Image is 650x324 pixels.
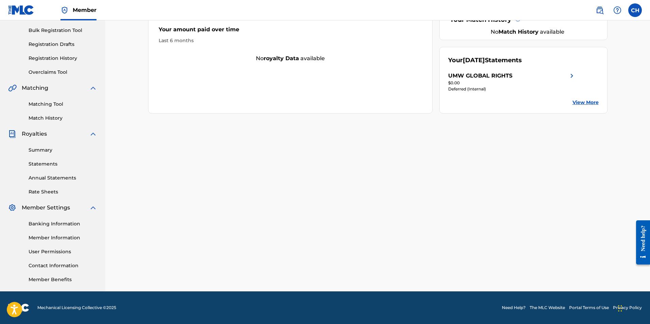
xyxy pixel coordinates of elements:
[448,56,522,65] div: Your Statements
[628,3,642,17] div: User Menu
[593,3,607,17] a: Public Search
[29,101,97,108] a: Matching Tool
[8,304,29,312] img: logo
[159,25,422,37] div: Your amount paid over time
[22,130,47,138] span: Royalties
[613,305,642,311] a: Privacy Policy
[463,56,485,64] span: [DATE]
[264,55,299,62] strong: royalty data
[8,84,17,92] img: Matching
[29,160,97,168] a: Statements
[502,305,526,311] a: Need Help?
[530,305,565,311] a: The MLC Website
[568,72,576,80] img: right chevron icon
[29,188,97,195] a: Rate Sheets
[29,147,97,154] a: Summary
[448,86,576,92] div: Deferred (Internal)
[148,54,433,63] div: No available
[8,130,16,138] img: Royalties
[89,130,97,138] img: expand
[29,276,97,283] a: Member Benefits
[29,220,97,227] a: Banking Information
[89,84,97,92] img: expand
[29,248,97,255] a: User Permissions
[37,305,116,311] span: Mechanical Licensing Collective © 2025
[448,80,576,86] div: $0.00
[631,215,650,270] iframe: Resource Center
[29,27,97,34] a: Bulk Registration Tool
[618,298,622,319] div: Drag
[29,174,97,182] a: Annual Statements
[596,6,604,14] img: search
[29,115,97,122] a: Match History
[29,262,97,269] a: Contact Information
[8,204,16,212] img: Member Settings
[498,29,539,35] strong: Match History
[448,72,576,92] a: UMW GLOBAL RIGHTSright chevron icon$0.00Deferred (Internal)
[448,72,512,80] div: UMW GLOBAL RIGHTS
[29,234,97,241] a: Member Information
[29,69,97,76] a: Overclaims Tool
[60,6,69,14] img: Top Rightsholder
[89,204,97,212] img: expand
[159,37,422,44] div: Last 6 months
[573,99,599,106] a: View More
[515,16,521,21] span: ?
[613,6,621,14] img: help
[457,28,599,36] div: No available
[29,41,97,48] a: Registration Drafts
[22,84,48,92] span: Matching
[569,305,609,311] a: Portal Terms of Use
[616,291,650,324] iframe: Chat Widget
[73,6,96,14] span: Member
[29,55,97,62] a: Registration History
[611,3,624,17] div: Help
[8,5,34,15] img: MLC Logo
[22,204,70,212] span: Member Settings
